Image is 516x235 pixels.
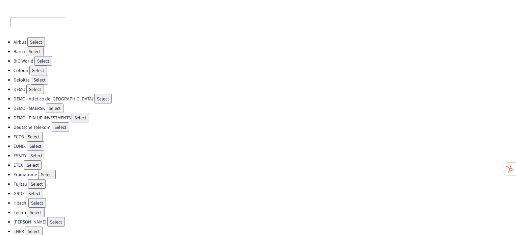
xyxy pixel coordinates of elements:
[52,122,69,132] button: Select
[14,198,516,208] li: Hitachi
[28,151,45,160] button: Select
[14,66,516,75] li: Colbun
[14,56,516,66] li: BIC World
[14,103,516,113] li: DEMO - MAERSK
[26,47,44,56] button: Select
[26,85,44,94] button: Select
[14,85,516,94] li: DEMO
[14,141,516,151] li: EONIX
[26,189,43,198] button: Select
[31,75,48,85] button: Select
[29,66,47,75] button: Select
[14,37,516,47] li: Airbus
[14,75,516,85] li: Deloitte
[28,179,46,189] button: Select
[94,94,112,103] button: Select
[27,208,45,217] button: Select
[14,47,516,56] li: Barco
[14,208,516,217] li: Lectra
[14,113,516,122] li: DEMO - PIN UP INVESTMENTS
[46,103,63,113] button: Select
[14,170,516,179] li: Framatome
[482,203,516,235] iframe: Chat Widget
[14,179,516,189] li: Fujitsu
[14,151,516,160] li: ESSITY
[38,170,56,179] button: Select
[14,189,516,198] li: GRDF
[14,132,516,141] li: ECO3
[72,113,89,122] button: Select
[14,217,516,227] li: [PERSON_NAME]
[27,37,45,47] button: Select
[14,160,516,170] li: ETEX
[27,141,44,151] button: Select
[14,122,516,132] li: Deutsche Telekom
[25,132,43,141] button: Select
[47,217,65,227] button: Select
[24,160,42,170] button: Select
[28,198,46,208] button: Select
[14,94,516,103] li: DEMO - Atletico de [GEOGRAPHIC_DATA]
[34,56,52,66] button: Select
